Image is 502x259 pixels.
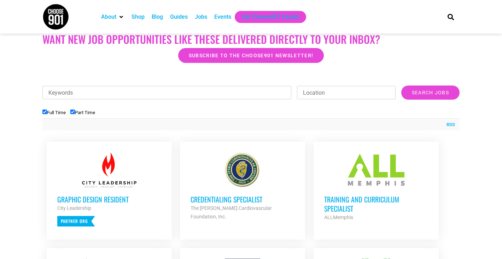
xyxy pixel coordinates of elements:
[178,48,324,63] a: Subscribe to the Choose901 newsletter!
[42,86,291,99] input: Keywords
[47,142,172,237] a: Graphic Design Resident City Leadership Partner Org
[170,13,188,21] a: Guides
[297,86,396,99] input: Location
[57,195,161,204] h3: Graphic Design Resident
[191,205,272,219] strong: The [PERSON_NAME] Cardiovascular Foundation, Inc.
[180,142,305,231] a: Credentialing Specialist The [PERSON_NAME] Cardiovascular Foundation, Inc.
[195,13,207,21] a: Jobs
[132,13,145,21] a: Shop
[98,11,436,23] nav: Main nav
[191,195,294,204] h3: Credentialing Specialist
[42,110,66,115] label: Full Time
[152,13,163,21] a: Blog
[70,110,75,114] input: Part Time
[242,13,299,21] a: Get Choose901 Emails
[324,214,353,220] strong: ALLMemphis
[401,86,460,100] input: Search Jobs
[98,11,128,23] div: About
[443,121,455,128] a: RSS
[314,142,439,232] a: Training and Curriculum Specialist ALLMemphis
[101,13,116,21] a: About
[57,216,95,226] p: Partner Org
[324,195,428,213] h3: Training and Curriculum Specialist
[70,110,95,115] label: Part Time
[57,205,91,211] strong: City Leadership
[42,110,47,114] input: Full Time
[189,53,313,58] span: Subscribe to the Choose901 newsletter!
[445,11,457,23] div: Search
[42,33,460,46] h2: Want New Job Opportunities like these Delivered Directly to your Inbox?
[214,13,231,21] a: Events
